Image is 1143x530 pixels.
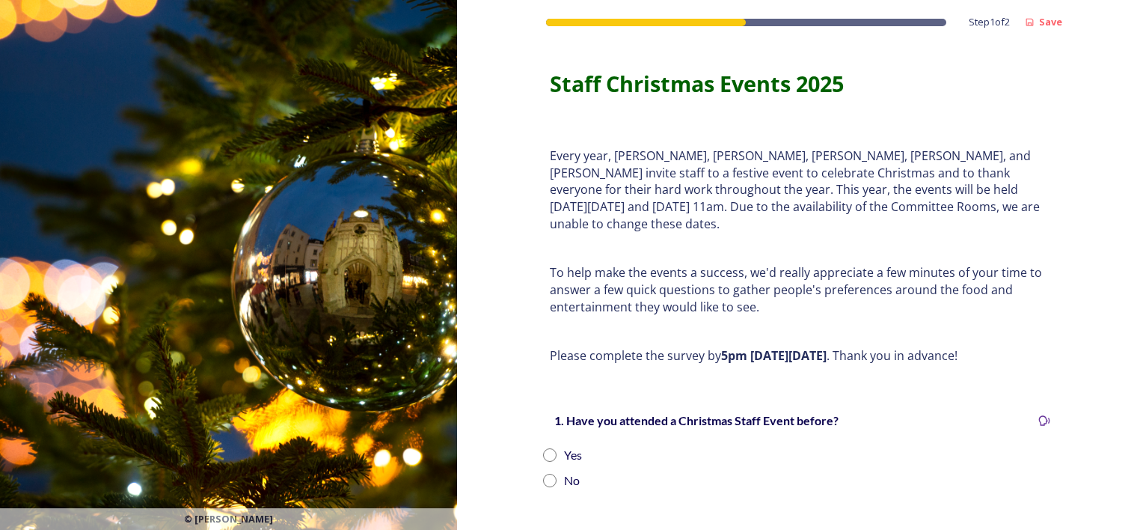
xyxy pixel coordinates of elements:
[550,347,1051,365] p: Please complete the survey by . Thank you in advance!
[550,264,1051,315] p: To help make the events a success, we'd really appreciate a few minutes of your time to answer a ...
[184,512,273,526] span: © [PERSON_NAME]
[550,69,844,98] strong: Staff Christmas Events 2025
[1039,15,1062,28] strong: Save
[554,413,839,427] strong: 1. Have you attended a Christmas Staff Event before?
[564,446,582,464] div: Yes
[564,472,580,490] div: No
[550,147,1051,233] p: Every year, [PERSON_NAME], [PERSON_NAME], [PERSON_NAME], [PERSON_NAME], and [PERSON_NAME] invite ...
[721,347,827,364] strong: 5pm [DATE][DATE]
[969,15,1010,29] span: Step 1 of 2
